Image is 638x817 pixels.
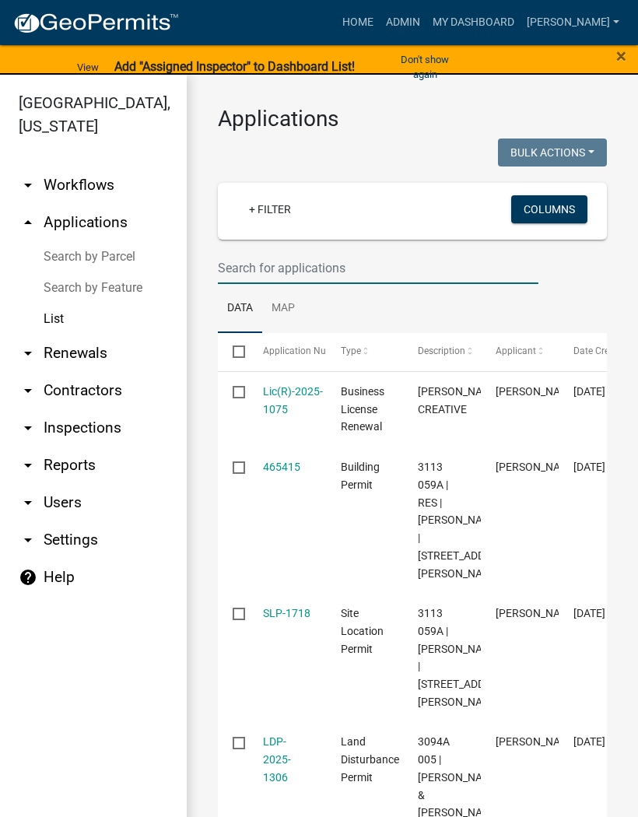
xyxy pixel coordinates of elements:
a: SLP-1718 [263,607,310,619]
span: Date Created [573,345,628,356]
a: My Dashboard [426,8,521,37]
span: Site Location Permit [341,607,384,655]
span: 08/18/2025 [573,735,605,748]
span: TYLER SHANNON [496,461,579,473]
strong: Add "Assigned Inspector" to Dashboard List! [114,59,355,74]
i: arrow_drop_down [19,176,37,195]
datatable-header-cell: Type [325,333,403,370]
a: + Filter [237,195,303,223]
button: Close [616,47,626,65]
span: Applicant [496,345,536,356]
h3: Applications [218,106,607,132]
span: Business License Renewal [341,385,384,433]
i: arrow_drop_down [19,344,37,363]
button: Don't show again [384,47,467,87]
span: Building Permit [341,461,380,491]
span: 08/18/2025 [573,461,605,473]
a: Home [336,8,380,37]
a: LDP-2025-1306 [263,735,291,784]
span: Land Disturbance Permit [341,735,399,784]
button: Bulk Actions [498,139,607,167]
datatable-header-cell: Applicant [481,333,559,370]
span: Application Number [263,345,348,356]
span: James Ingersoll [496,735,579,748]
span: 3113 059A | MARY R PARKER | 922 PARKER RD [418,607,514,708]
span: Type [341,345,361,356]
a: Map [262,284,304,334]
datatable-header-cell: Select [218,333,247,370]
span: Charles Johnson [496,385,579,398]
i: arrow_drop_down [19,493,37,512]
span: CHUCK JOHNSON CREATIVE [418,385,501,416]
datatable-header-cell: Description [403,333,481,370]
button: Columns [511,195,587,223]
i: arrow_drop_down [19,381,37,400]
a: View [71,54,105,80]
span: 08/18/2025 [573,385,605,398]
datatable-header-cell: Application Number [247,333,325,370]
a: 465415 [263,461,300,473]
span: 3113 059A | RES | MARY R PARKER | 922 PARKER RD [418,461,514,580]
datatable-header-cell: Date Created [559,333,636,370]
a: [PERSON_NAME] [521,8,626,37]
span: Description [418,345,465,356]
a: Lic(R)-2025-1075 [263,385,323,416]
span: TYLER SHANNON [496,607,579,619]
input: Search for applications [218,252,538,284]
i: arrow_drop_down [19,419,37,437]
a: Data [218,284,262,334]
a: Admin [380,8,426,37]
i: arrow_drop_up [19,213,37,232]
span: × [616,45,626,67]
i: arrow_drop_down [19,456,37,475]
i: arrow_drop_down [19,531,37,549]
i: help [19,568,37,587]
span: 08/18/2025 [573,607,605,619]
